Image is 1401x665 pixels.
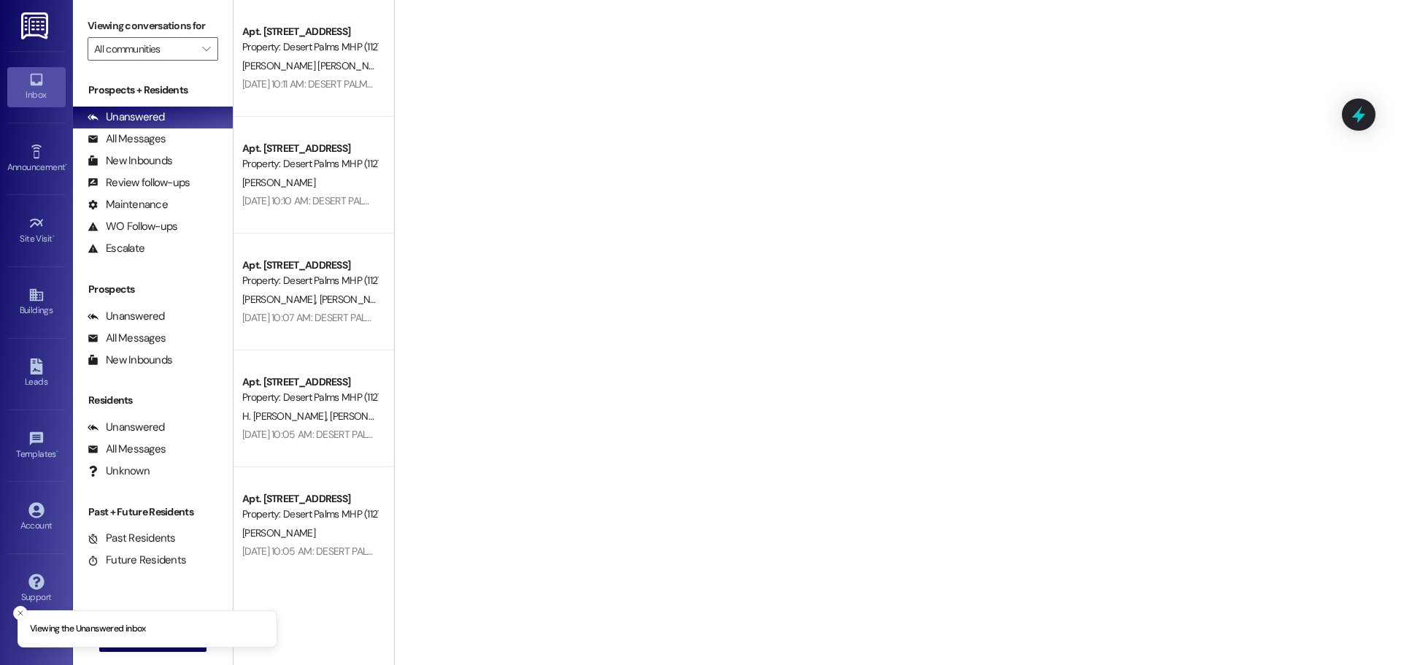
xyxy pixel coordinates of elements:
div: Prospects + Residents [73,82,233,98]
button: Close toast [13,606,28,620]
span: [PERSON_NAME] [242,293,320,306]
div: All Messages [88,331,166,346]
div: Apt. [STREET_ADDRESS] [242,141,377,156]
span: • [53,231,55,242]
div: Apt. [STREET_ADDRESS] [242,374,377,390]
label: Viewing conversations for [88,15,218,37]
span: [PERSON_NAME] [319,293,392,306]
a: Support [7,569,66,609]
span: [PERSON_NAME] [PERSON_NAME] [242,59,395,72]
a: Site Visit • [7,211,66,250]
div: Unknown [88,464,150,479]
span: [PERSON_NAME] [242,526,315,539]
div: Apt. [STREET_ADDRESS] [242,24,377,39]
div: Property: Desert Palms MHP (1127) [242,273,377,288]
a: Leads [7,354,66,393]
div: Review follow-ups [88,175,190,191]
div: Property: Desert Palms MHP (1127) [242,390,377,405]
span: [PERSON_NAME] [PERSON_NAME] [330,410,478,423]
div: Past Residents [88,531,176,546]
div: WO Follow-ups [88,219,177,234]
div: Maintenance [88,197,168,212]
input: All communities [94,37,195,61]
span: [PERSON_NAME] [242,176,315,189]
div: Unanswered [88,309,165,324]
p: Viewing the Unanswered inbox [30,623,146,636]
div: New Inbounds [88,353,172,368]
div: Property: Desert Palms MHP (1127) [242,39,377,55]
img: ResiDesk Logo [21,12,51,39]
a: Buildings [7,282,66,322]
div: Past + Future Residents [73,504,233,520]
div: Future Residents [88,553,186,568]
a: Inbox [7,67,66,107]
div: Unanswered [88,420,165,435]
div: Prospects [73,282,233,297]
i:  [202,43,210,55]
div: Apt. [STREET_ADDRESS] [242,258,377,273]
span: H. [PERSON_NAME] [242,410,330,423]
div: Property: Desert Palms MHP (1127) [242,156,377,172]
div: Escalate [88,241,144,256]
span: • [65,160,67,170]
a: Account [7,498,66,537]
div: All Messages [88,442,166,457]
div: Apt. [STREET_ADDRESS] [242,491,377,507]
span: • [56,447,58,457]
a: Templates • [7,426,66,466]
div: Unanswered [88,109,165,125]
div: Property: Desert Palms MHP (1127) [242,507,377,522]
div: New Inbounds [88,153,172,169]
div: Residents [73,393,233,408]
div: All Messages [88,131,166,147]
